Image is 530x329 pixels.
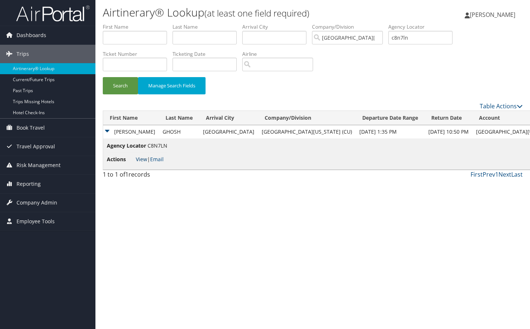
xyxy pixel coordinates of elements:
label: Last Name [173,23,242,30]
button: Manage Search Fields [138,77,206,94]
td: [DATE] 10:50 PM [425,125,472,138]
a: Table Actions [480,102,523,110]
span: Risk Management [17,156,61,174]
th: Return Date: activate to sort column ascending [425,111,472,125]
a: Prev [483,170,495,178]
a: View [136,156,147,163]
span: Employee Tools [17,212,55,231]
label: First Name [103,23,173,30]
div: 1 to 1 of records [103,170,200,182]
a: Last [511,170,523,178]
span: Agency Locator [107,142,146,150]
td: [PERSON_NAME] [103,125,159,138]
a: 1 [495,170,498,178]
a: Email [150,156,164,163]
th: Company/Division [258,111,356,125]
th: Last Name: activate to sort column ascending [159,111,199,125]
label: Arrival City [242,23,312,30]
td: [GEOGRAPHIC_DATA][US_STATE] (CU) [258,125,356,138]
span: Actions [107,155,134,163]
td: GHOSH [159,125,199,138]
span: [PERSON_NAME] [470,11,515,19]
span: Dashboards [17,26,46,44]
button: Search [103,77,138,94]
span: Trips [17,45,29,63]
th: Arrival City: activate to sort column ascending [199,111,258,125]
span: Company Admin [17,194,57,212]
label: Airline [242,50,319,58]
span: Travel Approval [17,137,55,156]
label: Ticket Number [103,50,173,58]
span: Reporting [17,175,41,193]
span: | [136,156,164,163]
th: Departure Date Range: activate to sort column ascending [356,111,425,125]
label: Company/Division [312,23,388,30]
label: Agency Locator [388,23,458,30]
img: airportal-logo.png [16,5,90,22]
h1: Airtinerary® Lookup [103,5,383,20]
span: 1 [125,170,128,178]
small: (at least one field required) [204,7,309,19]
a: Next [498,170,511,178]
span: Book Travel [17,119,45,137]
td: [DATE] 1:35 PM [356,125,425,138]
span: C8N7LN [148,142,167,149]
a: First [471,170,483,178]
td: [GEOGRAPHIC_DATA] [199,125,258,138]
label: Ticketing Date [173,50,242,58]
th: First Name: activate to sort column ascending [103,111,159,125]
a: [PERSON_NAME] [465,4,523,26]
